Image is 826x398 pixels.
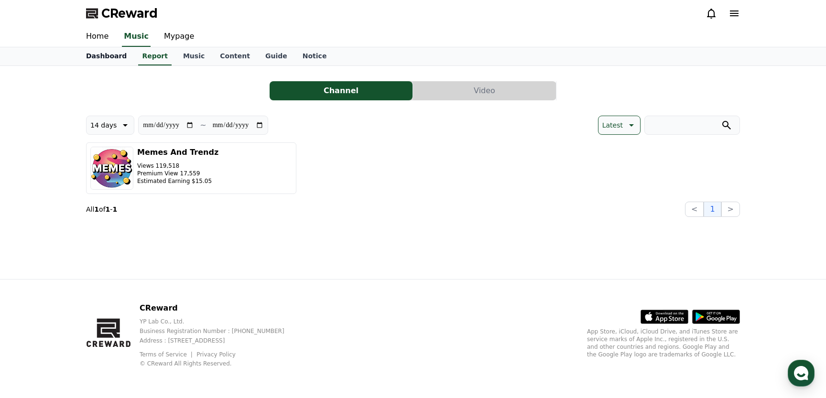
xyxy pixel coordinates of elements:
[140,351,194,358] a: Terms of Service
[24,317,41,325] span: Home
[78,47,134,65] a: Dashboard
[3,303,63,327] a: Home
[137,170,218,177] p: Premium View 17,559
[101,6,158,21] span: CReward
[587,328,740,358] p: App Store, iCloud, iCloud Drive, and iTunes Store are service marks of Apple Inc., registered in ...
[156,27,202,47] a: Mypage
[140,327,300,335] p: Business Registration Number : [PHONE_NUMBER]
[602,118,623,132] p: Latest
[258,47,295,65] a: Guide
[63,303,123,327] a: Messages
[90,118,117,132] p: 14 days
[212,47,258,65] a: Content
[270,81,413,100] a: Channel
[200,119,206,131] p: ~
[86,204,117,214] p: All of -
[295,47,335,65] a: Notice
[86,142,296,194] button: Memes And Trendz Views 119,518 Premium View 17,559 Estimated Earning $15.05
[94,205,99,213] strong: 1
[721,202,740,217] button: >
[106,205,110,213] strong: 1
[270,81,413,100] button: Channel
[685,202,704,217] button: <
[78,27,116,47] a: Home
[137,162,218,170] p: Views 119,518
[123,303,184,327] a: Settings
[138,47,172,65] a: Report
[137,147,218,158] h3: Memes And Trendz
[122,27,151,47] a: Music
[196,351,236,358] a: Privacy Policy
[140,360,300,367] p: © CReward All Rights Reserved.
[112,205,117,213] strong: 1
[79,318,108,325] span: Messages
[86,116,134,135] button: 14 days
[137,177,218,185] p: Estimated Earning $15.05
[413,81,556,100] button: Video
[598,116,641,135] button: Latest
[140,337,300,344] p: Address : [STREET_ADDRESS]
[86,6,158,21] a: CReward
[90,147,133,190] img: Memes And Trendz
[704,202,721,217] button: 1
[175,47,212,65] a: Music
[141,317,165,325] span: Settings
[140,318,300,325] p: YP Lab Co., Ltd.
[140,302,300,314] p: CReward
